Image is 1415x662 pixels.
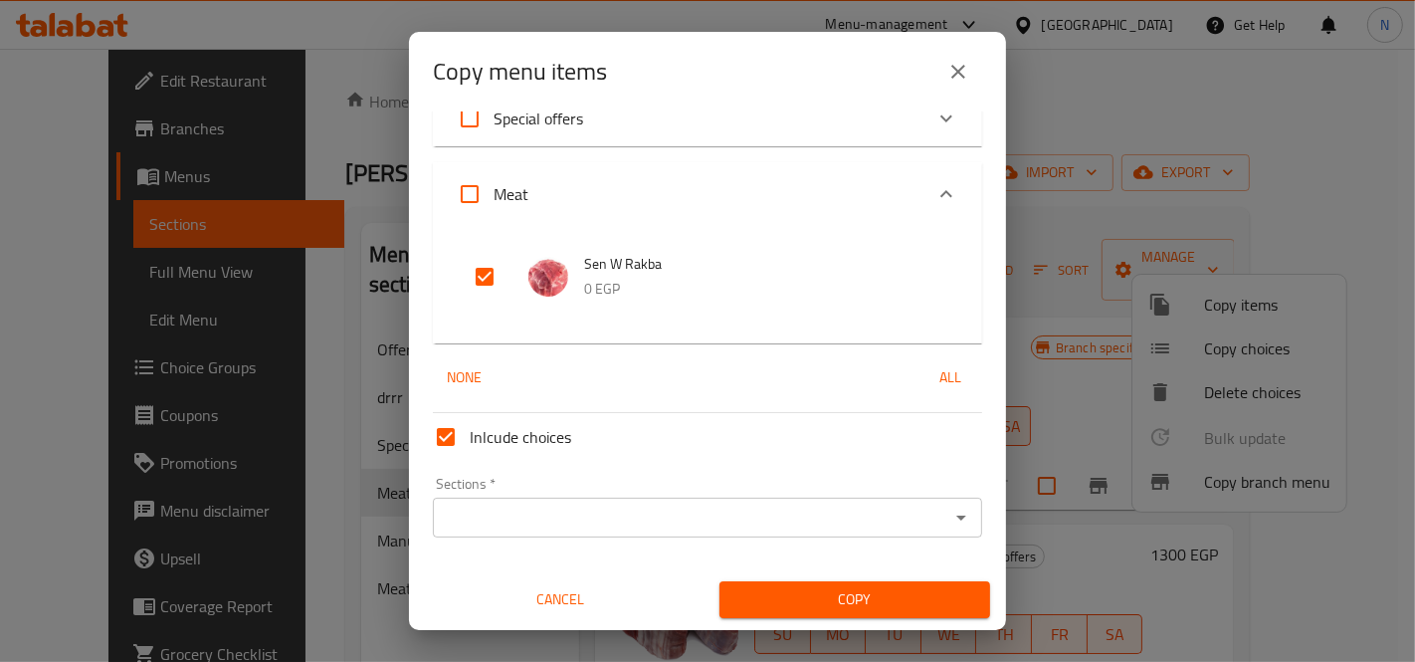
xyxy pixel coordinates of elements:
[934,48,982,96] button: close
[470,425,571,449] span: Inlcude choices
[433,359,497,396] button: None
[494,179,528,209] span: Meat
[433,226,982,343] div: Expand
[584,252,942,277] span: Sen W Rakba
[439,504,943,532] input: Select section
[947,504,975,532] button: Open
[918,359,982,396] button: All
[446,95,583,142] label: Acknowledge
[433,587,688,612] span: Cancel
[494,104,583,133] span: Special offers
[446,170,528,218] label: Acknowledge
[433,56,607,88] h2: Copy menu items
[926,365,974,390] span: All
[433,162,982,226] div: Expand
[584,277,942,302] p: 0 EGP
[528,257,568,297] img: Sen W Rakba
[433,91,982,146] div: Expand
[735,587,974,612] span: Copy
[719,581,990,618] button: Copy
[441,365,489,390] span: None
[425,581,696,618] button: Cancel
